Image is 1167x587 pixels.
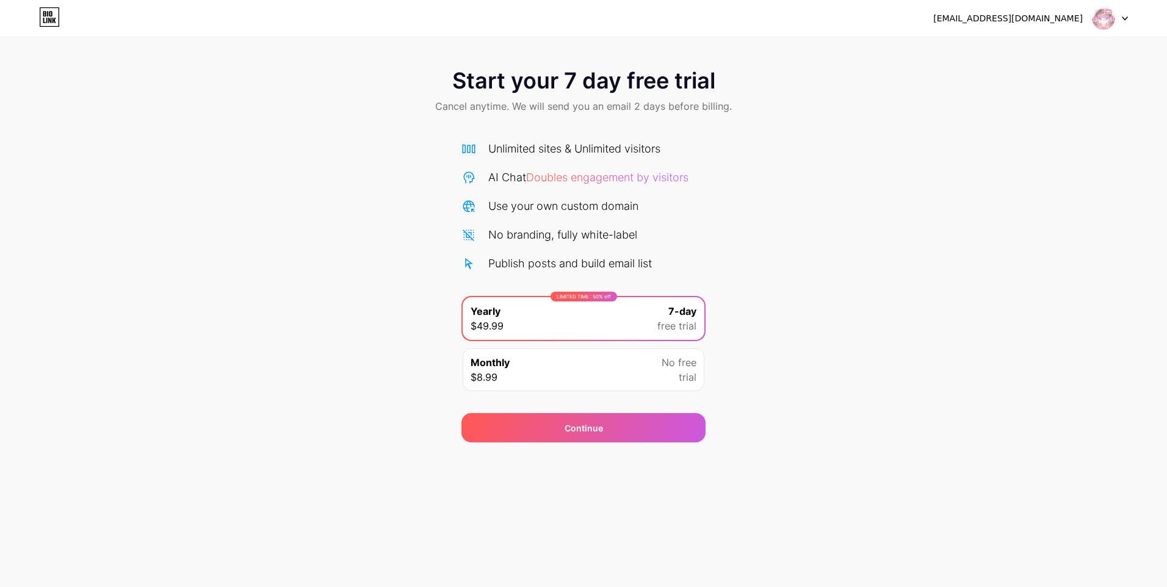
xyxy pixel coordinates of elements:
div: [EMAIL_ADDRESS][DOMAIN_NAME] [933,12,1083,25]
span: free trial [657,319,696,333]
img: khanompungs [1092,7,1115,30]
div: No branding, fully white-label [488,226,637,243]
span: Cancel anytime. We will send you an email 2 days before billing. [435,99,732,113]
span: trial [679,370,696,384]
div: AI Chat [488,169,688,185]
span: Doubles engagement by visitors [526,171,688,184]
span: Monthly [471,355,510,370]
span: $8.99 [471,370,497,384]
div: Unlimited sites & Unlimited visitors [488,140,660,157]
div: LIMITED TIME : 50% off [551,292,617,301]
div: Publish posts and build email list [488,255,652,272]
div: Continue [565,422,603,434]
span: 7-day [668,304,696,319]
span: $49.99 [471,319,504,333]
span: Yearly [471,304,500,319]
span: Start your 7 day free trial [452,68,715,93]
div: Use your own custom domain [488,198,638,214]
span: No free [662,355,696,370]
